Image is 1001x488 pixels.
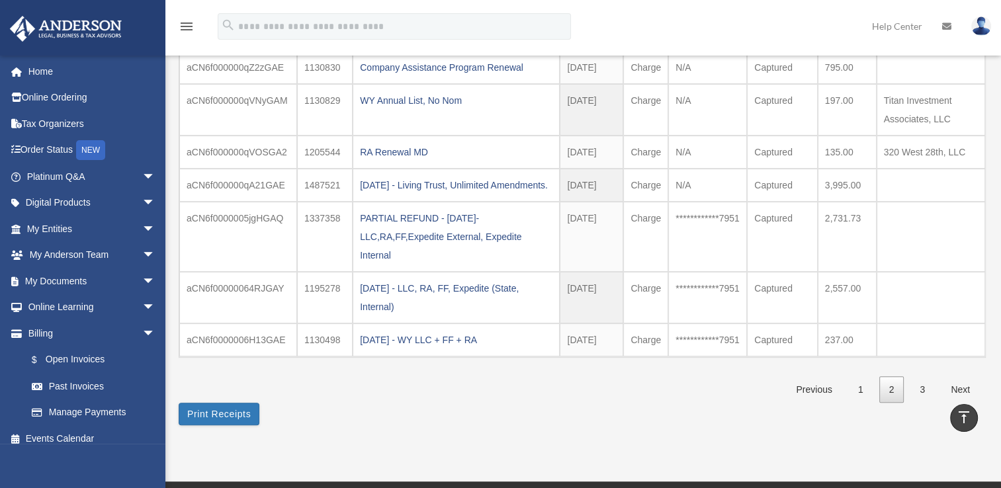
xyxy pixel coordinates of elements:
[747,136,818,169] td: Captured
[9,110,175,137] a: Tax Organizers
[877,136,985,169] td: 320 West 28th, LLC
[9,294,175,321] a: Online Learningarrow_drop_down
[297,272,353,323] td: 1195278
[9,216,175,242] a: My Entitiesarrow_drop_down
[142,190,169,217] span: arrow_drop_down
[747,202,818,272] td: Captured
[6,16,126,42] img: Anderson Advisors Platinum Portal
[910,376,935,403] a: 3
[142,216,169,243] span: arrow_drop_down
[747,323,818,356] td: Captured
[9,242,175,268] a: My Anderson Teamarrow_drop_down
[747,84,818,136] td: Captured
[360,58,552,77] div: Company Assistance Program Renewal
[786,376,842,403] a: Previous
[848,376,873,403] a: 1
[560,169,623,202] td: [DATE]
[360,91,552,110] div: WY Annual List, No Nom
[179,323,297,356] td: aCN6f0000006H13GAE
[360,209,552,264] div: PARTIAL REFUND - [DATE]-LLC,RA,FF,Expedite External, Expedite Internal
[19,373,169,399] a: Past Invoices
[179,403,259,425] button: Print Receipts
[950,404,978,432] a: vertical_align_top
[818,169,877,202] td: 3,995.00
[142,242,169,269] span: arrow_drop_down
[971,17,991,36] img: User Pic
[560,323,623,356] td: [DATE]
[76,140,105,160] div: NEW
[179,136,297,169] td: aCN6f000000qVOSGA2
[179,169,297,202] td: aCN6f000000qA21GAE
[39,352,46,368] span: $
[360,279,552,316] div: [DATE] - LLC, RA, FF, Expedite (State, Internal)
[9,163,175,190] a: Platinum Q&Aarrow_drop_down
[360,143,552,161] div: RA Renewal MD
[9,425,175,452] a: Events Calendar
[623,84,668,136] td: Charge
[297,136,353,169] td: 1205544
[623,272,668,323] td: Charge
[142,294,169,321] span: arrow_drop_down
[668,51,747,84] td: N/A
[360,331,552,349] div: [DATE] - WY LLC + FF + RA
[297,169,353,202] td: 1487521
[297,51,353,84] td: 1130830
[623,51,668,84] td: Charge
[19,346,175,374] a: $Open Invoices
[818,51,877,84] td: 795.00
[297,84,353,136] td: 1130829
[747,272,818,323] td: Captured
[9,190,175,216] a: Digital Productsarrow_drop_down
[623,202,668,272] td: Charge
[19,399,175,426] a: Manage Payments
[747,51,818,84] td: Captured
[221,18,236,32] i: search
[9,268,175,294] a: My Documentsarrow_drop_down
[360,176,552,194] div: [DATE] - Living Trust, Unlimited Amendments.
[9,137,175,164] a: Order StatusNEW
[818,202,877,272] td: 2,731.73
[668,136,747,169] td: N/A
[142,268,169,295] span: arrow_drop_down
[142,320,169,347] span: arrow_drop_down
[818,84,877,136] td: 197.00
[623,169,668,202] td: Charge
[142,163,169,190] span: arrow_drop_down
[9,58,175,85] a: Home
[560,272,623,323] td: [DATE]
[818,136,877,169] td: 135.00
[668,84,747,136] td: N/A
[560,84,623,136] td: [DATE]
[879,376,904,403] a: 2
[179,19,195,34] i: menu
[179,23,195,34] a: menu
[179,51,297,84] td: aCN6f000000qZ2zGAE
[623,323,668,356] td: Charge
[179,272,297,323] td: aCN6f00000064RJGAY
[747,169,818,202] td: Captured
[179,84,297,136] td: aCN6f000000qVNyGAM
[297,202,353,272] td: 1337358
[941,376,980,403] a: Next
[9,320,175,346] a: Billingarrow_drop_down
[560,136,623,169] td: [DATE]
[623,136,668,169] td: Charge
[956,409,972,425] i: vertical_align_top
[668,169,747,202] td: N/A
[877,84,985,136] td: Titan Investment Associates, LLC
[818,323,877,356] td: 237.00
[9,85,175,111] a: Online Ordering
[818,272,877,323] td: 2,557.00
[560,202,623,272] td: [DATE]
[297,323,353,356] td: 1130498
[560,51,623,84] td: [DATE]
[179,202,297,272] td: aCN6f0000005jgHGAQ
